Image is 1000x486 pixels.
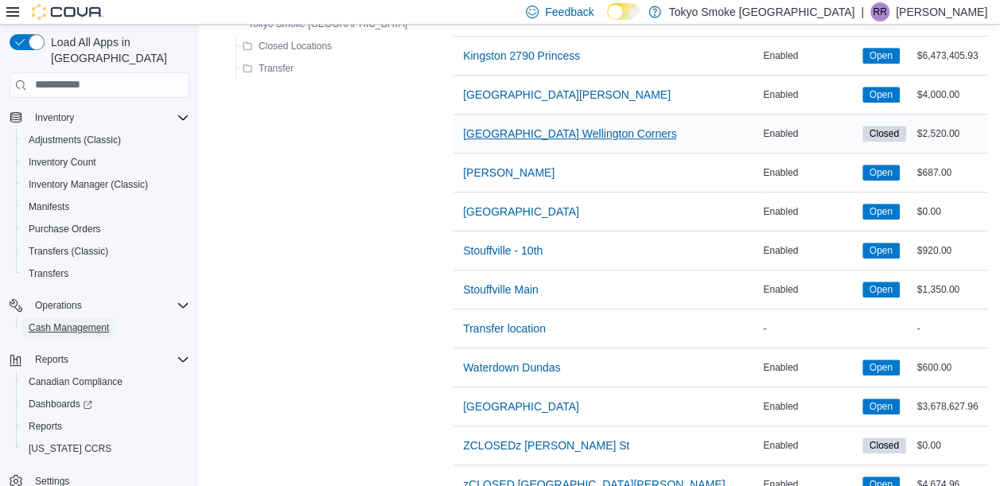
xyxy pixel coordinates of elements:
[760,397,858,416] div: Enabled
[914,85,987,104] div: $4,000.00
[22,175,154,194] a: Inventory Manager (Classic)
[22,130,127,150] a: Adjustments (Classic)
[463,437,629,453] span: ZCLOSEDz [PERSON_NAME] St
[457,313,552,344] button: Transfer location
[29,178,148,191] span: Inventory Manager (Classic)
[862,282,900,297] span: Open
[760,358,858,377] div: Enabled
[760,241,858,260] div: Enabled
[16,151,196,173] button: Inventory Count
[463,360,560,375] span: Waterdown Dundas
[29,420,62,433] span: Reports
[914,202,987,221] div: $0.00
[870,204,893,219] span: Open
[22,318,189,337] span: Cash Management
[870,2,889,21] div: Ryan Ridsdale
[457,235,549,266] button: Stouffville - 10th
[760,163,858,182] div: Enabled
[870,243,893,258] span: Open
[32,4,103,20] img: Cova
[457,391,586,422] button: [GEOGRAPHIC_DATA]
[870,360,893,375] span: Open
[862,360,900,375] span: Open
[22,395,189,414] span: Dashboards
[457,118,683,150] button: [GEOGRAPHIC_DATA] Wellington Corners
[870,165,893,180] span: Open
[545,4,593,20] span: Feedback
[457,157,561,189] button: [PERSON_NAME]
[862,399,900,414] span: Open
[45,34,189,66] span: Load All Apps in [GEOGRAPHIC_DATA]
[16,415,196,437] button: Reports
[914,319,987,338] div: -
[16,437,196,460] button: [US_STATE] CCRS
[16,240,196,262] button: Transfers (Classic)
[463,282,539,297] span: Stouffville Main
[22,439,189,458] span: Washington CCRS
[862,437,906,453] span: Closed
[463,204,579,220] span: [GEOGRAPHIC_DATA]
[29,350,189,369] span: Reports
[914,280,987,299] div: $1,350.00
[29,223,101,235] span: Purchase Orders
[870,87,893,102] span: Open
[914,358,987,377] div: $600.00
[22,264,189,283] span: Transfers
[463,48,580,64] span: Kingston 2790 Princess
[870,282,893,297] span: Open
[914,436,987,455] div: $0.00
[873,2,886,21] span: RR
[870,438,899,453] span: Closed
[29,108,80,127] button: Inventory
[862,204,900,220] span: Open
[16,371,196,393] button: Canadian Compliance
[669,2,855,21] p: Tokyo Smoke [GEOGRAPHIC_DATA]
[29,134,121,146] span: Adjustments (Classic)
[463,165,554,181] span: [PERSON_NAME]
[29,200,69,213] span: Manifests
[760,436,858,455] div: Enabled
[35,353,68,366] span: Reports
[35,111,74,124] span: Inventory
[760,85,858,104] div: Enabled
[22,197,76,216] a: Manifests
[463,399,579,414] span: [GEOGRAPHIC_DATA]
[16,173,196,196] button: Inventory Manager (Classic)
[870,399,893,414] span: Open
[22,130,189,150] span: Adjustments (Classic)
[870,126,899,141] span: Closed
[457,40,586,72] button: Kingston 2790 Princess
[22,417,189,436] span: Reports
[463,321,546,336] span: Transfer location
[29,156,96,169] span: Inventory Count
[457,352,566,383] button: Waterdown Dundas
[3,107,196,129] button: Inventory
[914,241,987,260] div: $920.00
[22,153,189,172] span: Inventory Count
[29,296,189,315] span: Operations
[29,442,111,455] span: [US_STATE] CCRS
[22,220,189,239] span: Purchase Orders
[22,242,115,261] a: Transfers (Classic)
[259,40,332,52] span: Closed Locations
[862,243,900,259] span: Open
[236,37,338,56] button: Closed Locations
[457,79,677,111] button: [GEOGRAPHIC_DATA][PERSON_NAME]
[22,439,118,458] a: [US_STATE] CCRS
[29,267,68,280] span: Transfers
[29,375,123,388] span: Canadian Compliance
[760,319,858,338] div: -
[862,126,906,142] span: Closed
[22,372,129,391] a: Canadian Compliance
[22,417,68,436] a: Reports
[16,196,196,218] button: Manifests
[22,175,189,194] span: Inventory Manager (Classic)
[35,299,82,312] span: Operations
[760,46,858,65] div: Enabled
[22,197,189,216] span: Manifests
[760,280,858,299] div: Enabled
[457,274,545,305] button: Stouffville Main
[29,296,88,315] button: Operations
[607,20,608,21] span: Dark Mode
[16,262,196,285] button: Transfers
